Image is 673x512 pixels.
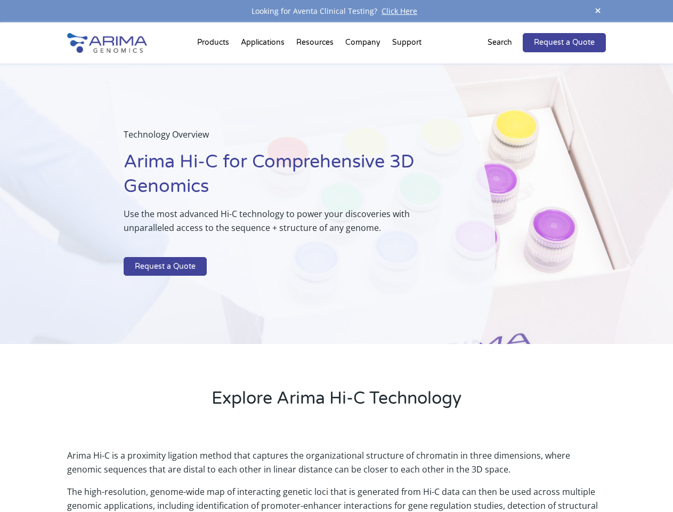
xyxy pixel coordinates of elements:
h2: Explore Arima Hi-C Technology [67,387,605,419]
a: Request a Quote [124,257,207,276]
p: Search [488,36,512,50]
p: Use the most advanced Hi-C technology to power your discoveries with unparalleled access to the s... [124,207,442,243]
div: Looking for Aventa Clinical Testing? [67,4,605,18]
p: Technology Overview [124,127,442,150]
img: Arima-Genomics-logo [67,33,147,53]
p: Arima Hi-C is a proximity ligation method that captures the organizational structure of chromatin... [67,449,605,485]
h1: Arima Hi-C for Comprehensive 3D Genomics [124,150,442,207]
a: Click Here [377,6,421,16]
a: Request a Quote [523,33,606,52]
